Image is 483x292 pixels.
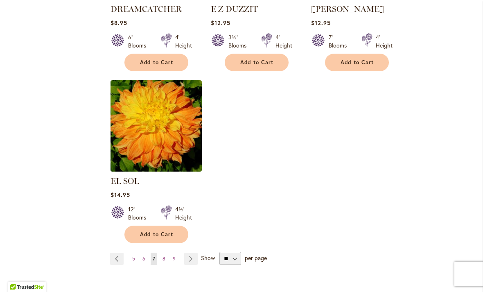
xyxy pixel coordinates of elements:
a: [PERSON_NAME] [311,4,384,14]
span: Show [201,254,215,262]
a: 5 [130,253,137,265]
a: 8 [160,253,167,265]
div: 3½" Blooms [228,33,251,50]
a: EL SOL [111,165,202,173]
button: Add to Cart [124,54,188,71]
div: 4½' Height [175,205,192,222]
span: 9 [173,256,176,262]
span: $8.95 [111,19,127,27]
span: Add to Cart [140,231,174,238]
span: 6 [142,256,145,262]
a: 9 [171,253,178,265]
a: DREAMCATCHER [111,4,182,14]
a: 6 [140,253,147,265]
span: 7 [153,256,155,262]
span: Add to Cart [341,59,374,66]
span: Add to Cart [240,59,274,66]
a: E Z DUZZIT [211,4,258,14]
span: 8 [163,256,165,262]
img: EL SOL [111,80,202,172]
button: Add to Cart [124,226,188,243]
div: 12" Blooms [128,205,151,222]
span: 5 [132,256,135,262]
button: Add to Cart [225,54,289,71]
span: per page [245,254,267,262]
div: 4' Height [376,33,393,50]
iframe: Launch Accessibility Center [6,263,29,286]
span: Add to Cart [140,59,174,66]
div: 4' Height [275,33,292,50]
div: 7" Blooms [329,33,352,50]
div: 4' Height [175,33,192,50]
button: Add to Cart [325,54,389,71]
span: $12.95 [211,19,230,27]
span: $14.95 [111,191,130,199]
span: $12.95 [311,19,331,27]
div: 6" Blooms [128,33,151,50]
a: EL SOL [111,176,139,186]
